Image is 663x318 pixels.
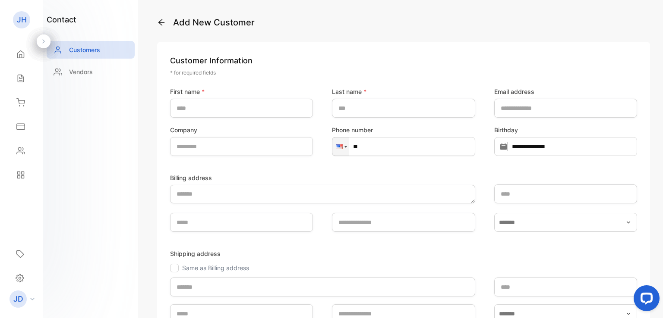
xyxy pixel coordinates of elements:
[170,55,637,66] p: Customer Information
[332,137,349,156] div: United States: + 1
[47,14,76,25] h1: contact
[47,41,135,59] a: Customers
[494,87,637,96] label: Email address
[494,125,637,134] label: Birthday
[47,63,135,81] a: Vendors
[69,45,100,54] p: Customers
[69,67,93,76] p: Vendors
[17,14,27,25] p: JH
[627,282,663,318] iframe: LiveChat chat widget
[170,87,313,96] label: First name
[170,173,475,182] label: Billing address
[13,293,23,305] p: JD
[182,264,249,271] label: Same as Billing address
[170,125,313,134] label: Company
[332,125,475,134] label: Phone number
[157,16,650,29] p: Add New Customer
[170,249,637,258] p: Shipping address
[332,87,475,96] label: Last name
[170,69,637,77] p: * for required fields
